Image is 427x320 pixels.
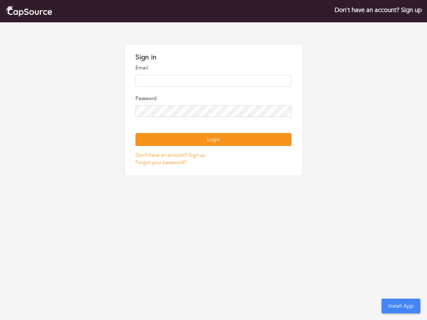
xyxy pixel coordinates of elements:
img: cap_logo.png [5,5,52,17]
h1: Sign in [135,53,291,61]
button: Install App [382,299,420,313]
p: Password [135,95,291,102]
button: Login [135,133,291,146]
a: Forgot your password? [135,159,186,166]
p: Email [135,64,291,72]
a: Don't have an account? Sign up [135,152,205,158]
a: Don't have an account? Sign up [335,6,422,14]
